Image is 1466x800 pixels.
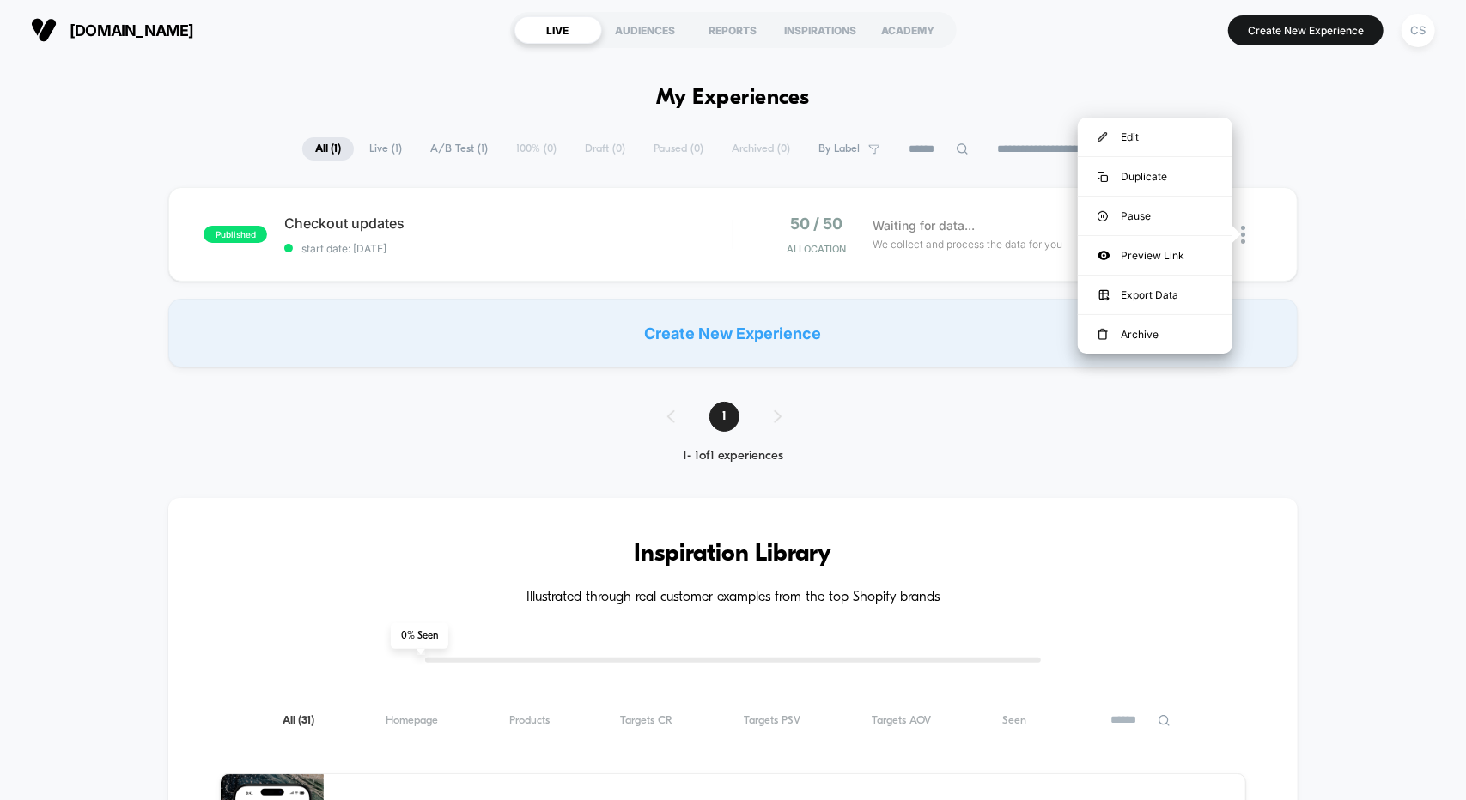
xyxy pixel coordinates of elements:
span: Live ( 1 ) [356,137,415,161]
span: 1 [709,402,739,432]
button: CS [1396,13,1440,48]
h1: My Experiences [656,86,810,111]
span: A/B Test ( 1 ) [417,137,501,161]
div: Pause [1078,197,1232,235]
span: By Label [818,142,860,155]
span: We collect and process the data for you [873,236,1063,252]
img: close [1241,226,1245,244]
div: Create New Experience [168,299,1297,367]
span: All ( 1 ) [302,137,354,161]
img: menu [1098,172,1108,182]
div: Duplicate [1078,157,1232,196]
span: ( 31 ) [298,715,314,726]
span: Seen [1002,714,1026,727]
button: Create New Experience [1228,15,1384,45]
div: AUDIENCES [602,16,690,44]
span: Targets AOV [872,714,931,727]
div: REPORTS [690,16,777,44]
span: Allocation [787,243,846,255]
span: 0 % Seen [391,623,448,649]
div: 1 - 1 of 1 experiences [650,449,816,464]
h3: Inspiration Library [220,541,1245,568]
div: Archive [1078,315,1232,354]
div: CS [1402,14,1435,47]
span: Waiting for data... [873,216,976,235]
span: 50 / 50 [790,215,842,233]
img: menu [1098,211,1108,221]
img: Visually logo [31,17,57,43]
h4: Illustrated through real customer examples from the top Shopify brands [220,590,1245,606]
button: [DOMAIN_NAME] [26,16,199,44]
span: Checkout updates [284,215,732,232]
img: menu [1098,329,1108,341]
div: ACADEMY [865,16,952,44]
span: Targets PSV [744,714,800,727]
div: LIVE [514,16,602,44]
div: INSPIRATIONS [777,16,865,44]
span: [DOMAIN_NAME] [70,21,194,39]
div: Edit [1078,118,1232,156]
span: Homepage [386,714,438,727]
span: published [204,226,267,243]
img: menu [1098,132,1108,142]
div: Export Data [1078,276,1232,314]
span: Targets CR [621,714,673,727]
div: Preview Link [1078,236,1232,275]
span: Products [509,714,550,727]
span: All [283,714,314,727]
span: start date: [DATE] [284,242,732,255]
